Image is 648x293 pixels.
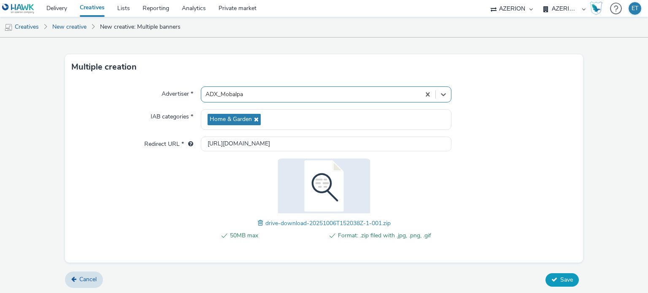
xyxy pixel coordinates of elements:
[210,116,252,123] span: Home & Garden
[4,23,13,32] img: mobile
[560,276,573,284] span: Save
[158,86,197,98] label: Advertiser *
[230,231,323,241] span: 50MB max
[71,61,137,73] h3: Multiple creation
[632,2,638,15] div: ET
[269,159,379,213] img: drive-download-20251006T152038Z-1-001.zip
[265,219,391,227] span: drive-download-20251006T152038Z-1-001.zip
[141,137,197,148] label: Redirect URL *
[590,2,602,15] img: Hawk Academy
[590,2,606,15] a: Hawk Academy
[96,17,185,37] a: New creative: Multiple banners
[545,273,579,287] button: Save
[48,17,91,37] a: New creative
[184,140,193,148] div: URL will be used as a validation URL with some SSPs and it will be the redirection URL of your cr...
[2,3,35,14] img: undefined Logo
[79,275,97,283] span: Cancel
[338,231,431,241] span: Format: .zip filed with .jpg, .png, .gif
[201,137,451,151] input: url...
[65,271,103,288] a: Cancel
[147,109,197,121] label: IAB categories *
